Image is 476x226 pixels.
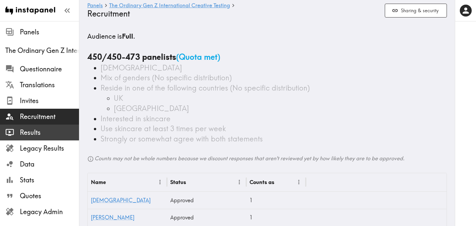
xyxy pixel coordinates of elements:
div: Approved [167,209,246,226]
button: Menu [294,177,304,187]
a: The Ordinary Gen Z International Creative Testing [109,3,230,9]
div: Approved [167,192,246,209]
span: Strongly or somewhat agree with both statements [100,134,263,143]
b: 450/450-473 panelists [87,52,176,62]
span: Stats [20,175,79,185]
span: [GEOGRAPHIC_DATA] [114,104,189,113]
span: Invites [20,96,79,105]
button: Menu [234,177,245,187]
h6: Counts may not be whole numbers because we discount responses that aren't reviewed yet by how lik... [87,155,447,162]
div: 1 [246,209,306,226]
div: Name [91,179,106,185]
button: Sharing & security [385,4,447,18]
a: Panels [87,3,103,9]
span: Use skincare at least 3 times per week [100,124,226,133]
b: Full [122,32,133,40]
a: [DEMOGRAPHIC_DATA] [91,197,151,204]
button: Sort [275,177,285,187]
div: 1 [246,192,306,209]
span: Panels [20,27,79,37]
span: Translations [20,80,79,90]
h4: Recruitment [87,9,379,19]
span: Questionnaire [20,64,79,74]
span: Reside in one of the following countries (No specific distribution) [100,83,310,93]
div: Status [170,179,186,185]
button: Menu [155,177,165,187]
span: The Ordinary Gen Z International Creative Testing [5,46,79,55]
span: Legacy Results [20,144,79,153]
span: ( Quota met ) [176,52,220,62]
span: Mix of genders (No specific distribution) [100,73,232,82]
span: Recruitment [20,112,79,121]
span: Quotes [20,191,79,201]
button: Sort [187,177,197,187]
span: [DEMOGRAPHIC_DATA] [100,63,182,72]
div: Counts as [250,179,274,185]
a: [PERSON_NAME] [91,214,135,221]
span: Data [20,160,79,169]
span: UK [114,94,123,103]
h5: Audience is . [87,32,447,41]
button: Sort [106,177,117,187]
span: Results [20,128,79,137]
span: Interested in skincare [100,114,171,123]
span: Legacy Admin [20,207,79,216]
